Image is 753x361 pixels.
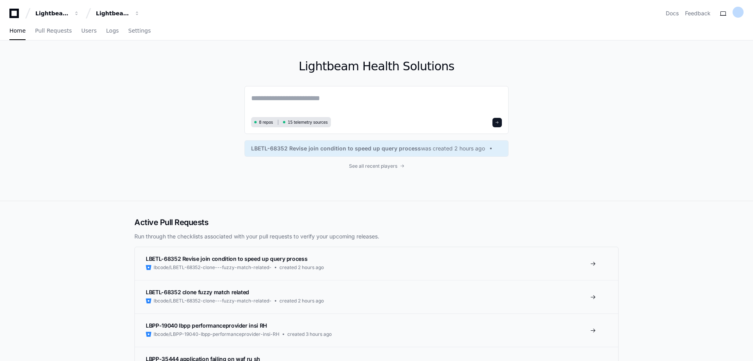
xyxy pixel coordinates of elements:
[135,280,618,313] a: LBETL-68352 clone fuzzy match relatedlbcode/LBETL-68352-clone---fuzzy-match-related-created 2 hou...
[9,22,26,40] a: Home
[259,119,273,125] span: 8 repos
[279,264,324,271] span: created 2 hours ago
[93,6,143,20] button: Lightbeam Health Solutions
[96,9,130,17] div: Lightbeam Health Solutions
[244,163,509,169] a: See all recent players
[81,28,97,33] span: Users
[9,28,26,33] span: Home
[146,322,267,329] span: LBPP-19040 lbpp performanceprovider insi RH
[349,163,397,169] span: See all recent players
[279,298,324,304] span: created 2 hours ago
[251,145,502,152] a: LBETL-68352 Revise join condition to speed up query processwas created 2 hours ago
[146,255,307,262] span: LBETL-68352 Revise join condition to speed up query process
[32,6,83,20] button: Lightbeam Health
[134,217,619,228] h2: Active Pull Requests
[421,145,485,152] span: was created 2 hours ago
[35,22,72,40] a: Pull Requests
[146,289,249,295] span: LBETL-68352 clone fuzzy match related
[288,119,327,125] span: 15 telemetry sources
[106,28,119,33] span: Logs
[128,28,151,33] span: Settings
[244,59,509,73] h1: Lightbeam Health Solutions
[287,331,332,337] span: created 3 hours ago
[106,22,119,40] a: Logs
[251,145,421,152] span: LBETL-68352 Revise join condition to speed up query process
[35,9,69,17] div: Lightbeam Health
[154,298,272,304] span: lbcode/LBETL-68352-clone---fuzzy-match-related-
[81,22,97,40] a: Users
[35,28,72,33] span: Pull Requests
[666,9,679,17] a: Docs
[154,264,272,271] span: lbcode/LBETL-68352-clone---fuzzy-match-related-
[685,9,711,17] button: Feedback
[135,313,618,347] a: LBPP-19040 lbpp performanceprovider insi RHlbcode/LBPP-19040-lbpp-performanceprovider-insi-RHcrea...
[154,331,279,337] span: lbcode/LBPP-19040-lbpp-performanceprovider-insi-RH
[128,22,151,40] a: Settings
[134,233,619,240] p: Run through the checklists associated with your pull requests to verify your upcoming releases.
[135,247,618,280] a: LBETL-68352 Revise join condition to speed up query processlbcode/LBETL-68352-clone---fuzzy-match...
